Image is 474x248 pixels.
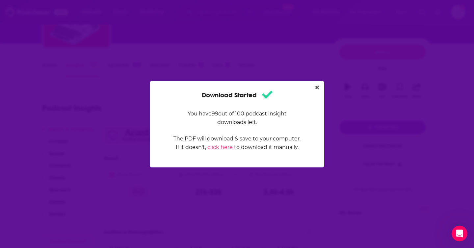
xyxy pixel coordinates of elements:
[173,110,301,127] p: You have 99 out of 100 podcast insight downloads left.
[452,226,467,241] iframe: Intercom live chat
[313,84,322,92] button: Close
[202,89,273,102] h1: Download Started
[173,135,301,152] p: The PDF will download & save to your computer. If it doesn't, to download it manually.
[207,144,233,150] a: click here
